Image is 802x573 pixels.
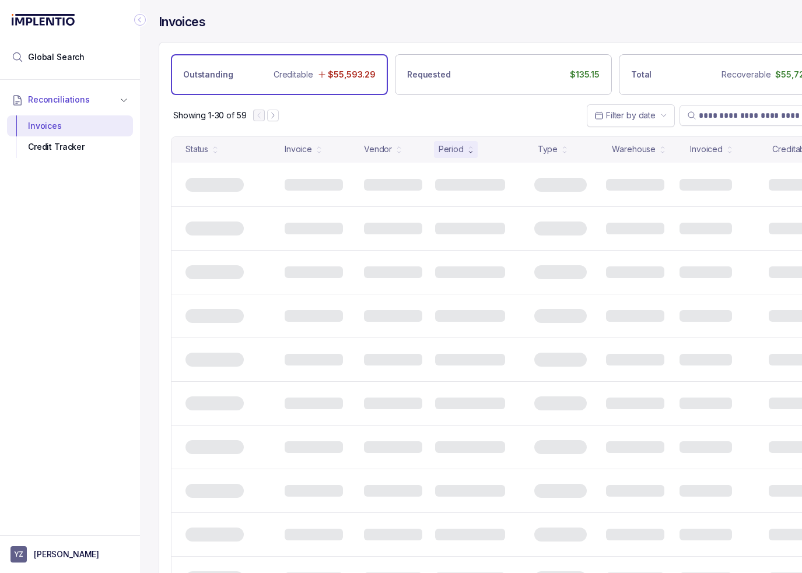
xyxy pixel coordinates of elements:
[16,136,124,157] div: Credit Tracker
[570,69,600,80] p: $135.15
[285,143,312,155] div: Invoice
[439,143,464,155] div: Period
[173,110,246,121] div: Remaining page entries
[587,104,675,126] button: Date Range Picker
[28,51,85,63] span: Global Search
[364,143,392,155] div: Vendor
[328,69,376,80] p: $55,593.29
[690,143,723,155] div: Invoiced
[594,110,656,121] search: Date Range Picker
[159,14,205,30] h4: Invoices
[7,87,133,113] button: Reconciliations
[10,546,27,563] span: User initials
[28,94,90,106] span: Reconciliations
[631,69,652,80] p: Total
[173,110,246,121] p: Showing 1-30 of 59
[612,143,656,155] div: Warehouse
[133,13,147,27] div: Collapse Icon
[7,113,133,160] div: Reconciliations
[183,69,233,80] p: Outstanding
[34,549,99,560] p: [PERSON_NAME]
[606,110,656,120] span: Filter by date
[10,546,129,563] button: User initials[PERSON_NAME]
[16,115,124,136] div: Invoices
[538,143,558,155] div: Type
[185,143,208,155] div: Status
[407,69,451,80] p: Requested
[267,110,279,121] button: Next Page
[722,69,771,80] p: Recoverable
[274,69,313,80] p: Creditable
